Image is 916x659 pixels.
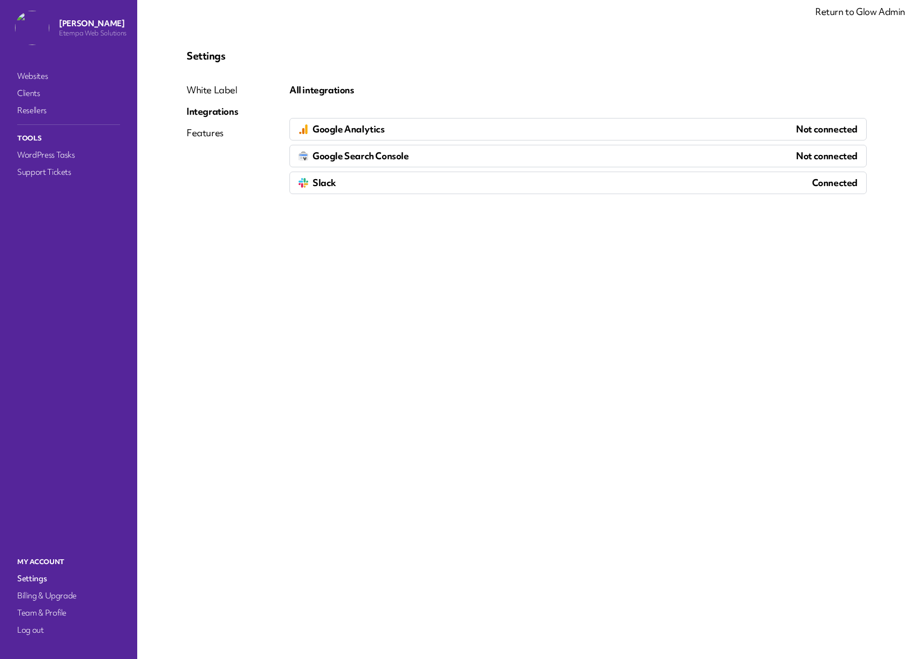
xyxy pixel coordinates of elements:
[15,147,122,162] a: WordPress Tasks
[15,131,122,145] p: Tools
[15,86,122,101] a: Clients
[15,165,122,180] a: Support Tickets
[59,18,126,29] p: [PERSON_NAME]
[796,123,858,136] p: Not connected
[15,555,122,569] p: My Account
[15,588,122,603] a: Billing & Upgrade
[812,176,858,189] p: Connected
[59,29,126,38] p: Etempa Web Solutions
[187,105,238,118] div: Integrations
[187,127,238,139] div: Features
[15,69,122,84] a: Websites
[289,84,354,96] span: All integrations
[187,49,867,62] p: Settings
[312,176,336,189] span: Slack
[871,616,905,648] iframe: chat widget
[187,84,238,97] div: White Label
[15,571,122,586] a: Settings
[312,150,409,162] span: Google Search Console
[15,605,122,620] a: Team & Profile
[15,103,122,118] a: Resellers
[815,5,905,18] a: Return to Glow Admin
[15,623,122,638] a: Log out
[796,150,858,162] p: Not connected
[312,123,385,136] span: Google Analytics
